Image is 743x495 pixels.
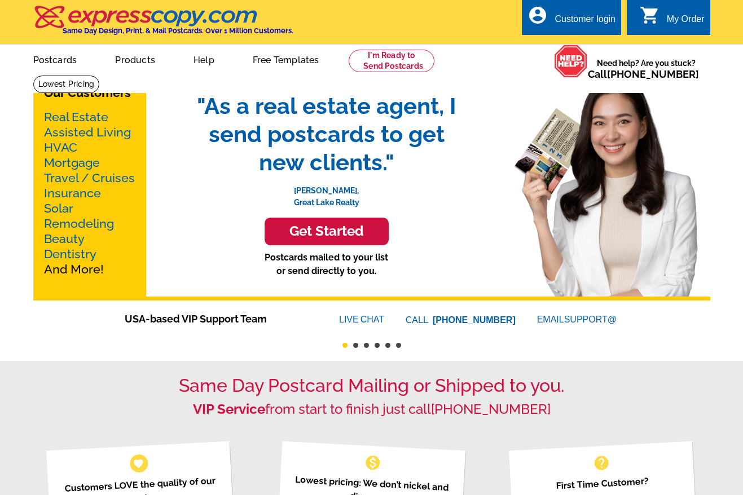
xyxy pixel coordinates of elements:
h1: Same Day Postcard Mailing or Shipped to you. [33,375,710,396]
font: LIVE [339,313,360,326]
strong: VIP Service [193,401,265,417]
h3: Get Started [279,223,375,240]
h2: from start to finish just call [33,401,710,418]
div: Customer login [555,14,615,30]
p: First Time Customer? [523,472,682,494]
button: 1 of 6 [342,343,348,348]
a: Solar [44,201,73,215]
a: EMAILSUPPORT@ [537,315,618,324]
span: Need help? Are you stuck? [588,58,705,80]
a: LIVECHAT [339,315,384,324]
a: Get Started [186,218,468,245]
a: Assisted Living [44,125,131,139]
a: Dentistry [44,247,96,261]
span: Call [588,68,699,80]
span: favorite [133,457,144,469]
span: monetization_on [364,454,382,472]
span: help [592,454,610,472]
a: Insurance [44,186,101,200]
i: shopping_cart [640,5,660,25]
p: [PERSON_NAME], Great Lake Realty [186,176,468,209]
a: [PHONE_NUMBER] [431,401,551,417]
button: 3 of 6 [364,343,369,348]
a: Mortgage [44,156,100,170]
a: Same Day Design, Print, & Mail Postcards. Over 1 Million Customers. [33,14,293,35]
a: Real Estate [44,110,108,124]
a: Help [175,46,232,72]
i: account_circle [527,5,548,25]
button: 5 of 6 [385,343,390,348]
button: 4 of 6 [375,343,380,348]
a: Products [97,46,173,72]
p: And More! [44,109,135,277]
span: "As a real estate agent, I send postcards to get new clients." [186,92,468,176]
a: account_circle Customer login [527,12,615,26]
a: Beauty [44,232,85,246]
h4: Same Day Design, Print, & Mail Postcards. Over 1 Million Customers. [63,26,293,35]
a: shopping_cart My Order [640,12,705,26]
font: SUPPORT@ [564,313,618,326]
button: 6 of 6 [396,343,401,348]
a: Travel / Cruises [44,171,135,185]
a: Postcards [15,46,95,72]
a: Remodeling [44,216,114,231]
a: [PHONE_NUMBER] [607,68,699,80]
a: HVAC [44,140,77,154]
a: [PHONE_NUMBER] [433,315,516,325]
img: help [554,45,588,78]
button: 2 of 6 [353,343,358,348]
p: Postcards mailed to your list or send directly to you. [186,251,468,278]
font: CALL [406,313,430,327]
span: USA-based VIP Support Team [125,311,305,326]
div: My Order [667,14,705,30]
a: Free Templates [235,46,337,72]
